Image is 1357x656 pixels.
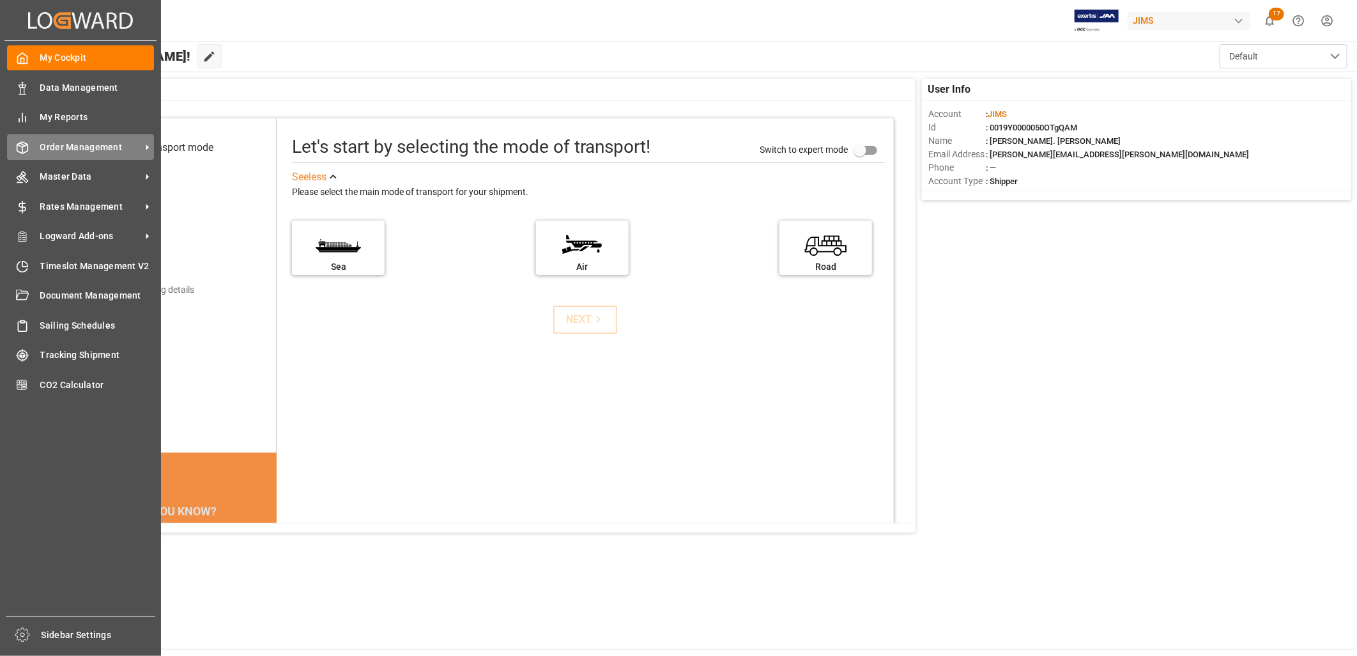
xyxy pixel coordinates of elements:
[7,343,154,368] a: Tracking Shipment
[760,144,848,155] span: Switch to expert mode
[40,348,155,362] span: Tracking Shipment
[1128,8,1255,33] button: JIMS
[292,134,650,160] div: Let's start by selecting the mode of transport!
[53,44,190,68] span: Hello [PERSON_NAME]!
[1229,50,1258,63] span: Default
[1269,8,1284,20] span: 17
[114,140,213,155] div: Select transport mode
[986,150,1249,159] span: : [PERSON_NAME][EMAIL_ADDRESS][PERSON_NAME][DOMAIN_NAME]
[1128,12,1250,30] div: JIMS
[298,260,378,274] div: Sea
[42,629,156,642] span: Sidebar Settings
[72,497,277,524] div: DID YOU KNOW?
[928,82,971,97] span: User Info
[7,372,154,397] a: CO2 Calculator
[40,51,155,65] span: My Cockpit
[928,121,986,134] span: Id
[566,312,605,327] div: NEXT
[986,109,1007,119] span: :
[40,200,141,214] span: Rates Management
[928,161,986,175] span: Phone
[7,313,154,338] a: Sailing Schedules
[986,176,1018,186] span: : Shipper
[1075,10,1119,32] img: Exertis%20JAM%20-%20Email%20Logo.jpg_1722504956.jpg
[40,81,155,95] span: Data Management
[7,105,154,130] a: My Reports
[786,260,866,274] div: Road
[7,75,154,100] a: Data Management
[40,141,141,154] span: Order Management
[928,134,986,148] span: Name
[114,283,194,297] div: Add shipping details
[542,260,622,274] div: Air
[986,163,996,173] span: : —
[928,107,986,121] span: Account
[1220,44,1347,68] button: open menu
[928,148,986,161] span: Email Address
[1255,6,1284,35] button: show 17 new notifications
[7,283,154,308] a: Document Management
[1284,6,1313,35] button: Help Center
[928,175,986,188] span: Account Type
[553,306,617,334] button: NEXT
[7,45,154,70] a: My Cockpit
[40,379,155,392] span: CO2 Calculator
[292,185,884,200] div: Please select the main mode of transport for your shipment.
[40,260,155,273] span: Timeslot Management V2
[40,289,155,302] span: Document Management
[40,111,155,124] span: My Reports
[988,109,1007,119] span: JIMS
[40,170,141,184] span: Master Data
[986,123,1077,132] span: : 0019Y0000050OTgQAM
[40,319,155,332] span: Sailing Schedules
[986,136,1121,146] span: : [PERSON_NAME]. [PERSON_NAME]
[40,230,141,243] span: Logward Add-ons
[292,169,326,185] div: See less
[7,253,154,278] a: Timeslot Management V2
